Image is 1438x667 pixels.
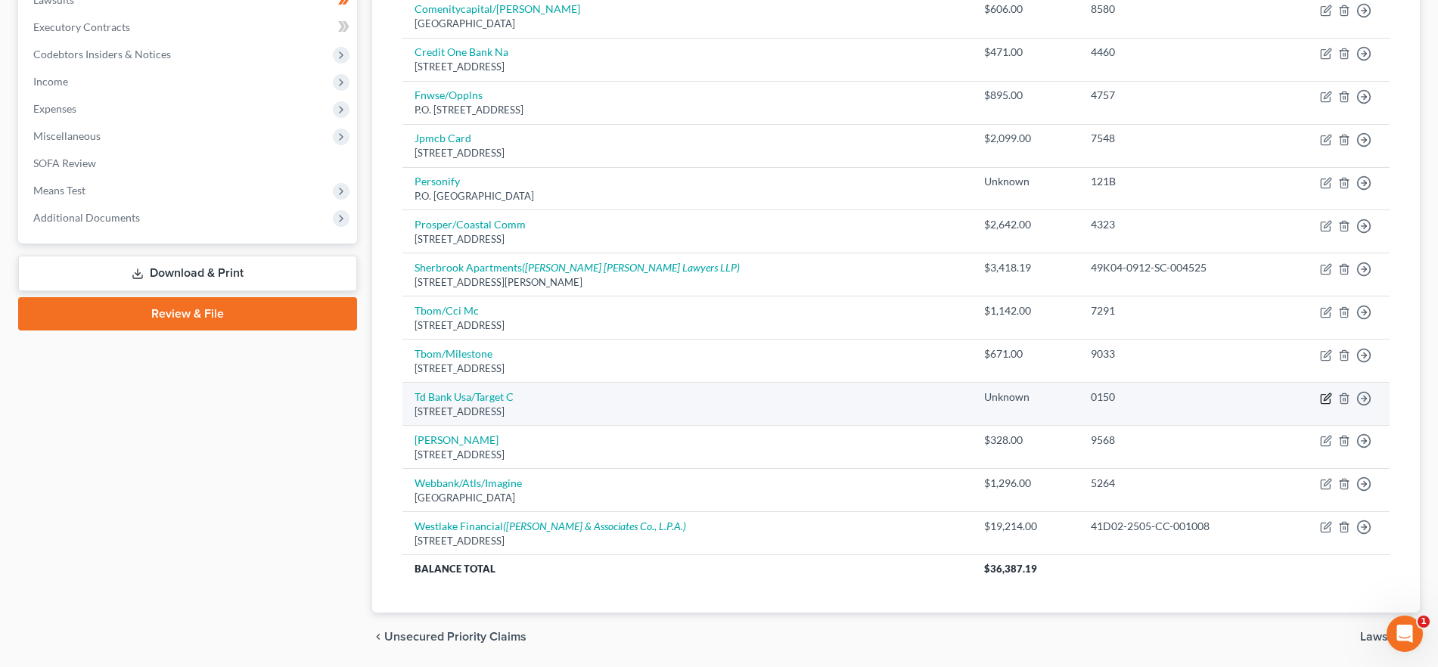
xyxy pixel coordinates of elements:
[415,275,960,290] div: [STREET_ADDRESS][PERSON_NAME]
[984,131,1067,146] div: $2,099.00
[415,218,526,231] a: Prosper/Coastal Comm
[415,318,960,333] div: [STREET_ADDRESS]
[33,48,171,60] span: Codebtors Insiders & Notices
[415,103,960,117] div: P.O. [STREET_ADDRESS]
[415,433,498,446] a: [PERSON_NAME]
[984,174,1067,189] div: Unknown
[415,448,960,462] div: [STREET_ADDRESS]
[415,347,492,360] a: Tbom/Milestone
[1091,260,1265,275] div: 49K04-0912-SC-004525
[984,433,1067,448] div: $328.00
[1091,45,1265,60] div: 4460
[372,631,526,643] button: chevron_left Unsecured Priority Claims
[1360,631,1408,643] span: Lawsuits
[415,232,960,247] div: [STREET_ADDRESS]
[415,304,479,317] a: Tbom/Cci Mc
[33,102,76,115] span: Expenses
[1387,616,1423,652] iframe: Intercom live chat
[984,563,1037,575] span: $36,387.19
[415,361,960,376] div: [STREET_ADDRESS]
[33,75,68,88] span: Income
[415,261,740,274] a: Sherbrook Apartments([PERSON_NAME] [PERSON_NAME] Lawyers LLP)
[984,88,1067,103] div: $895.00
[984,2,1067,17] div: $606.00
[984,303,1067,318] div: $1,142.00
[1360,631,1420,643] button: Lawsuits chevron_right
[33,129,101,142] span: Miscellaneous
[415,175,460,188] a: Personify
[984,217,1067,232] div: $2,642.00
[415,476,522,489] a: Webbank/Atls/Imagine
[415,146,960,160] div: [STREET_ADDRESS]
[415,390,514,403] a: Td Bank Usa/Target C
[1091,217,1265,232] div: 4323
[984,45,1067,60] div: $471.00
[18,256,357,291] a: Download & Print
[1091,433,1265,448] div: 9568
[415,534,960,548] div: [STREET_ADDRESS]
[415,2,580,15] a: Comenitycapital/[PERSON_NAME]
[415,405,960,419] div: [STREET_ADDRESS]
[1091,476,1265,491] div: 5264
[984,519,1067,534] div: $19,214.00
[1091,389,1265,405] div: 0150
[1091,88,1265,103] div: 4757
[415,189,960,203] div: P.O. [GEOGRAPHIC_DATA]
[415,17,960,31] div: [GEOGRAPHIC_DATA]
[984,346,1067,361] div: $671.00
[372,631,384,643] i: chevron_left
[33,20,130,33] span: Executory Contracts
[522,261,740,274] i: ([PERSON_NAME] [PERSON_NAME] Lawyers LLP)
[984,389,1067,405] div: Unknown
[33,157,96,169] span: SOFA Review
[984,260,1067,275] div: $3,418.19
[21,14,357,41] a: Executory Contracts
[415,88,483,101] a: Fnwse/Opplns
[1091,346,1265,361] div: 9033
[1091,303,1265,318] div: 7291
[33,184,85,197] span: Means Test
[21,150,357,177] a: SOFA Review
[384,631,526,643] span: Unsecured Priority Claims
[415,60,960,74] div: [STREET_ADDRESS]
[33,211,140,224] span: Additional Documents
[1091,2,1265,17] div: 8580
[415,45,508,58] a: Credit One Bank Na
[415,520,686,532] a: Westlake Financial([PERSON_NAME] & Associates Co., L.P.A.)
[415,132,471,144] a: Jpmcb Card
[1091,174,1265,189] div: 121B
[503,520,686,532] i: ([PERSON_NAME] & Associates Co., L.P.A.)
[18,297,357,330] a: Review & File
[1091,519,1265,534] div: 41D02-2505-CC-001008
[984,476,1067,491] div: $1,296.00
[1091,131,1265,146] div: 7548
[1418,616,1430,628] span: 1
[402,555,972,582] th: Balance Total
[415,491,960,505] div: [GEOGRAPHIC_DATA]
